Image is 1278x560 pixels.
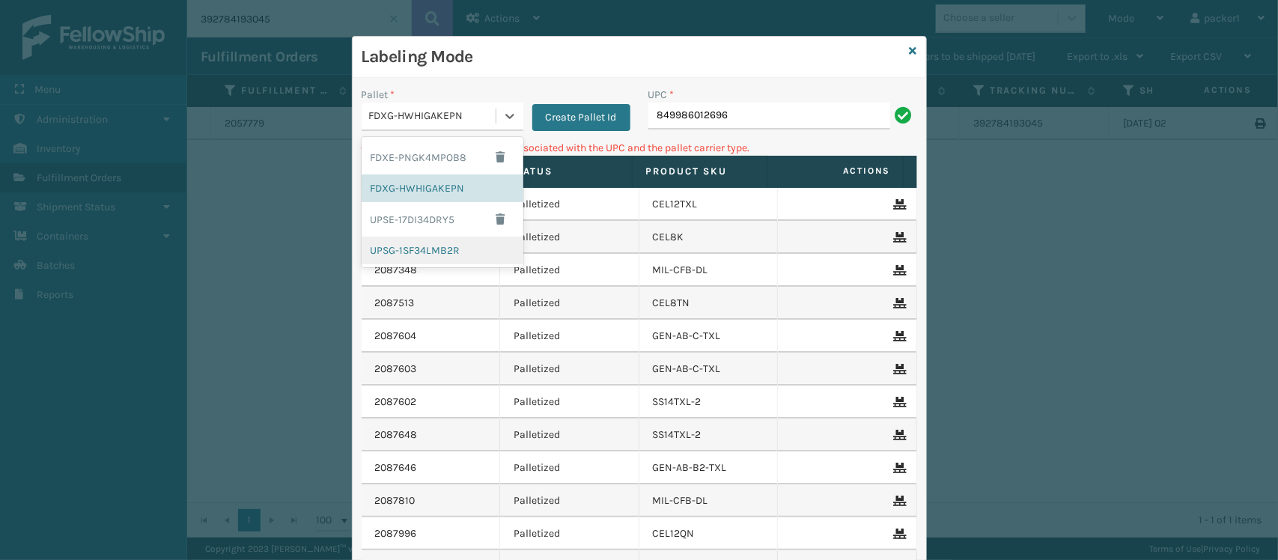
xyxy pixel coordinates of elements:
td: GEN-AB-C-TXL [639,353,779,386]
span: Actions [773,159,900,183]
p: Can't find any fulfillment orders associated with the UPC and the pallet carrier type. [362,140,917,156]
a: 2087810 [375,493,416,508]
a: 2087602 [375,395,417,410]
td: Palletized [500,484,639,517]
td: Palletized [500,254,639,287]
i: Remove From Pallet [894,199,903,210]
td: CEL12TXL [639,188,779,221]
a: 2087996 [375,526,417,541]
td: GEN-AB-C-TXL [639,320,779,353]
i: Remove From Pallet [894,265,903,276]
a: 2087648 [375,427,418,442]
td: Palletized [500,451,639,484]
a: 2087348 [375,263,418,278]
td: Palletized [500,353,639,386]
a: 2087646 [375,460,417,475]
i: Remove From Pallet [894,463,903,473]
td: CEL8TN [639,287,779,320]
td: SS14TXL-2 [639,419,779,451]
i: Remove From Pallet [894,397,903,407]
td: Palletized [500,419,639,451]
h3: Labeling Mode [362,46,904,68]
div: FDXG-HWHIGAKEPN [369,109,497,124]
td: Palletized [500,287,639,320]
td: CEL8K [639,221,779,254]
td: CEL12QN [639,517,779,550]
label: Product SKU [646,165,754,178]
td: MIL-CFB-DL [639,484,779,517]
td: MIL-CFB-DL [639,254,779,287]
i: Remove From Pallet [894,232,903,243]
label: Status [511,165,618,178]
td: GEN-AB-B2-TXL [639,451,779,484]
div: FDXE-PNGK4MPOB8 [362,140,523,174]
div: UPSG-1SF34LMB2R [362,237,523,264]
i: Remove From Pallet [894,529,903,539]
td: Palletized [500,386,639,419]
a: 2087604 [375,329,417,344]
div: UPSE-17DI34DRY5 [362,202,523,237]
div: FDXG-HWHIGAKEPN [362,174,523,202]
td: Palletized [500,188,639,221]
td: Palletized [500,320,639,353]
i: Remove From Pallet [894,364,903,374]
label: Pallet [362,87,395,103]
i: Remove From Pallet [894,298,903,308]
a: 2087603 [375,362,417,377]
a: 2087513 [375,296,415,311]
td: SS14TXL-2 [639,386,779,419]
i: Remove From Pallet [894,430,903,440]
i: Remove From Pallet [894,331,903,341]
label: UPC [648,87,675,103]
button: Create Pallet Id [532,104,630,131]
i: Remove From Pallet [894,496,903,506]
td: Palletized [500,221,639,254]
td: Palletized [500,517,639,550]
